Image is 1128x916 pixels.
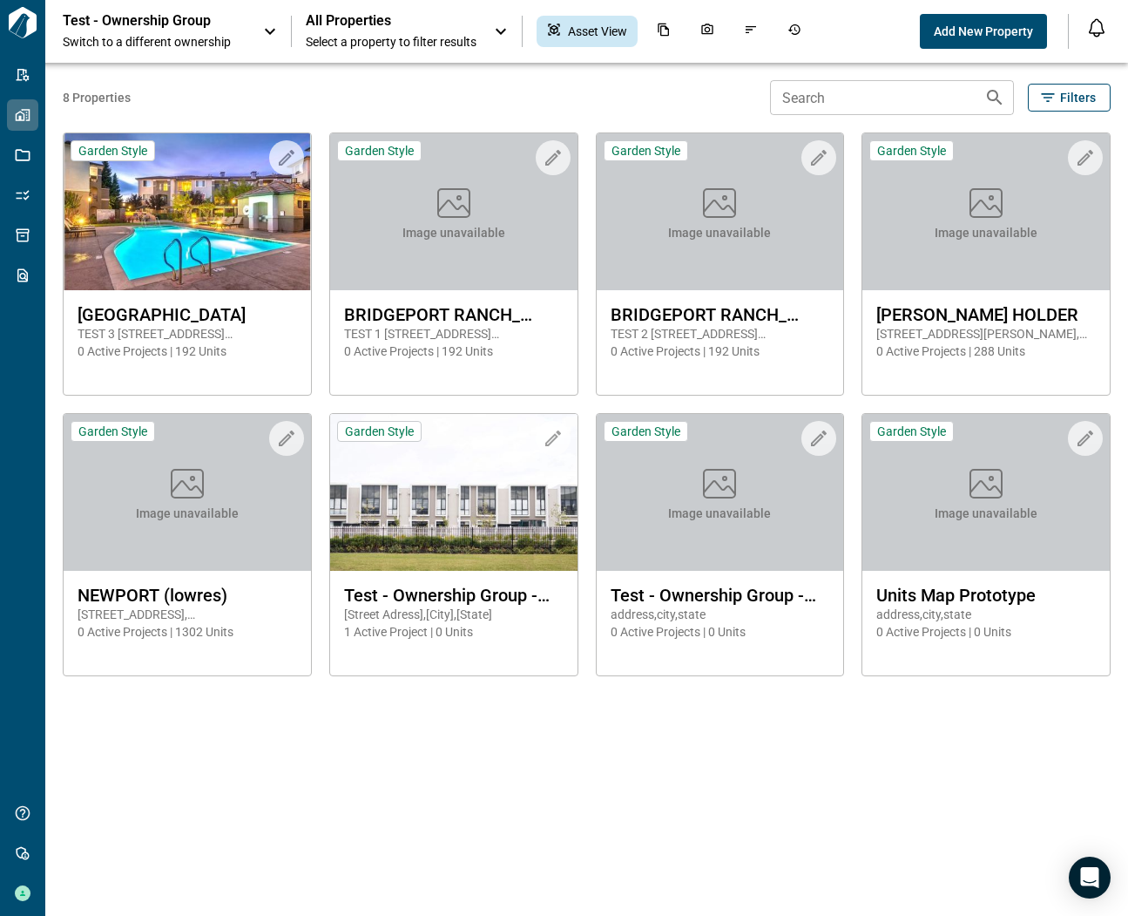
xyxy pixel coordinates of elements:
[63,33,246,51] span: Switch to a different ownership
[78,623,297,641] span: 0 Active Projects | 1302 Units
[568,23,627,40] span: Asset View
[934,23,1033,40] span: Add New Property
[733,16,768,47] div: Issues & Info
[344,343,564,360] span: 0 Active Projects | 192 Units
[668,224,771,241] span: Image unavailable
[777,16,812,47] div: Job History
[920,14,1047,49] button: Add New Property
[876,606,1096,623] span: address , city , state
[935,505,1037,522] span: Image unavailable
[877,424,946,439] span: Garden Style
[1069,857,1111,899] div: Open Intercom Messenger
[345,424,414,439] span: Garden Style
[611,325,830,343] span: TEST 2 [STREET_ADDRESS][PERSON_NAME] , city , state
[1083,14,1111,42] button: Open notification feed
[78,325,297,343] span: TEST 3 [STREET_ADDRESS][PERSON_NAME] , Vallejo , CA
[611,424,680,439] span: Garden Style
[876,343,1096,360] span: 0 Active Projects | 288 Units
[1028,84,1111,112] button: Filters
[876,304,1096,325] span: [PERSON_NAME] HOLDER
[690,16,725,47] div: Photos
[977,80,1012,115] button: Search properties
[876,325,1096,343] span: [STREET_ADDRESS][PERSON_NAME] , [GEOGRAPHIC_DATA] , TN
[646,16,681,47] div: Documents
[611,606,830,623] span: address , city , state
[876,585,1096,606] span: Units Map Prototype
[78,424,147,439] span: Garden Style
[402,224,505,241] span: Image unavailable
[537,16,638,47] div: Asset View
[344,623,564,641] span: 1 Active Project | 0 Units
[78,304,297,325] span: [GEOGRAPHIC_DATA]
[611,143,680,159] span: Garden Style
[344,606,564,623] span: [Street Adress] , [City] , [State]
[935,224,1037,241] span: Image unavailable
[611,343,830,360] span: 0 Active Projects | 192 Units
[876,623,1096,641] span: 0 Active Projects | 0 Units
[78,343,297,360] span: 0 Active Projects | 192 Units
[1060,89,1096,106] span: Filters
[78,606,297,623] span: [STREET_ADDRESS] , [GEOGRAPHIC_DATA] , CA
[877,143,946,159] span: Garden Style
[78,143,147,159] span: Garden Style
[344,304,564,325] span: BRIDGEPORT RANCH_ TEST.1
[136,505,239,522] span: Image unavailable
[344,325,564,343] span: TEST 1 [STREET_ADDRESS][PERSON_NAME] , Vallejo , CA
[78,585,297,606] span: NEWPORT (lowres)
[306,12,476,30] span: All Properties
[63,89,763,106] span: 8 Properties
[63,12,220,30] p: Test - Ownership Group
[345,143,414,159] span: Garden Style
[306,33,476,51] span: Select a property to filter results
[611,585,830,606] span: Test - Ownership Group - Property II
[611,623,830,641] span: 0 Active Projects | 0 Units
[344,585,564,606] span: Test - Ownership Group - Property
[330,414,578,571] img: property-asset
[611,304,830,325] span: BRIDGEPORT RANCH_ TEST.2
[64,133,311,290] img: property-asset
[668,505,771,522] span: Image unavailable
